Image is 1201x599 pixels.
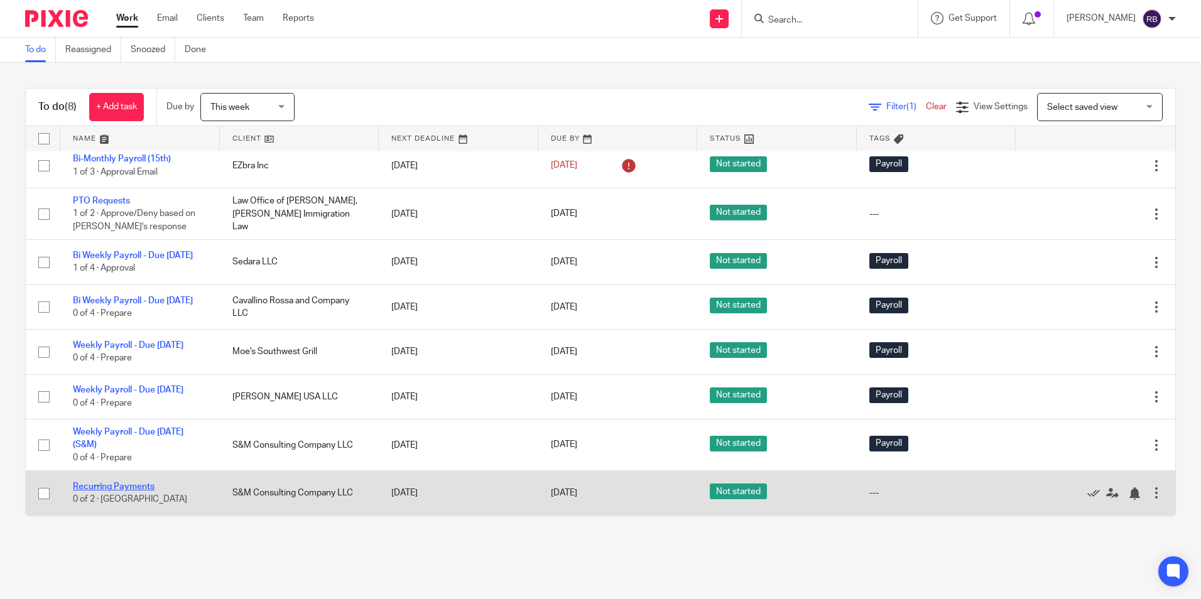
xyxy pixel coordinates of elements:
[73,386,183,394] a: Weekly Payroll - Due [DATE]
[710,205,767,220] span: Not started
[869,436,908,451] span: Payroll
[869,487,1004,499] div: ---
[73,251,193,260] a: Bi Weekly Payroll - Due [DATE]
[551,441,577,450] span: [DATE]
[73,197,130,205] a: PTO Requests
[974,102,1028,111] span: View Settings
[220,143,379,188] td: EZbra Inc
[220,188,379,239] td: Law Office of [PERSON_NAME], [PERSON_NAME] Immigration Law
[157,12,178,24] a: Email
[220,240,379,284] td: Sedara LLC
[710,342,767,358] span: Not started
[73,264,135,273] span: 1 of 4 · Approval
[710,483,767,499] span: Not started
[948,14,997,23] span: Get Support
[220,471,379,515] td: S&M Consulting Company LLC
[1067,12,1136,24] p: [PERSON_NAME]
[73,482,155,491] a: Recurring Payments
[379,284,538,329] td: [DATE]
[73,453,132,462] span: 0 of 4 · Prepare
[73,495,187,504] span: 0 of 2 · [GEOGRAPHIC_DATA]
[89,93,144,121] a: + Add task
[131,38,175,62] a: Snoozed
[73,309,132,318] span: 0 of 4 · Prepare
[73,168,158,176] span: 1 of 3 · Approval Email
[197,12,224,24] a: Clients
[243,12,264,24] a: Team
[25,10,88,27] img: Pixie
[869,208,1004,220] div: ---
[283,12,314,24] a: Reports
[551,161,577,170] span: [DATE]
[551,347,577,356] span: [DATE]
[220,284,379,329] td: Cavallino Rossa and Company LLC
[710,156,767,172] span: Not started
[73,399,132,407] span: 0 of 4 · Prepare
[220,330,379,374] td: Moe's Southwest Grill
[551,392,577,401] span: [DATE]
[551,488,577,497] span: [DATE]
[73,341,183,350] a: Weekly Payroll - Due [DATE]
[551,210,577,219] span: [DATE]
[73,354,132,363] span: 0 of 4 · Prepare
[38,100,77,114] h1: To do
[185,38,215,62] a: Done
[926,102,947,111] a: Clear
[551,258,577,267] span: [DATE]
[869,298,908,313] span: Payroll
[1087,487,1106,499] a: Mark as done
[379,188,538,239] td: [DATE]
[73,428,183,449] a: Weekly Payroll - Due [DATE] (S&M)
[73,296,193,305] a: Bi Weekly Payroll - Due [DATE]
[710,436,767,451] span: Not started
[869,156,908,172] span: Payroll
[710,253,767,269] span: Not started
[379,471,538,515] td: [DATE]
[73,210,195,232] span: 1 of 2 · Approve/Deny based on [PERSON_NAME]'s response
[220,419,379,471] td: S&M Consulting Company LLC
[379,330,538,374] td: [DATE]
[73,154,171,163] a: Bi-Monthly Payroll (15th)
[767,15,880,26] input: Search
[116,12,138,24] a: Work
[869,342,908,358] span: Payroll
[379,143,538,188] td: [DATE]
[1047,103,1117,112] span: Select saved view
[210,103,249,112] span: This week
[379,419,538,471] td: [DATE]
[886,102,926,111] span: Filter
[710,298,767,313] span: Not started
[65,38,121,62] a: Reassigned
[379,374,538,419] td: [DATE]
[710,387,767,403] span: Not started
[551,303,577,311] span: [DATE]
[1142,9,1162,29] img: svg%3E
[166,100,194,113] p: Due by
[25,38,56,62] a: To do
[869,387,908,403] span: Payroll
[906,102,916,111] span: (1)
[869,253,908,269] span: Payroll
[220,374,379,419] td: [PERSON_NAME] USA LLC
[65,102,77,112] span: (8)
[379,240,538,284] td: [DATE]
[869,135,891,142] span: Tags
